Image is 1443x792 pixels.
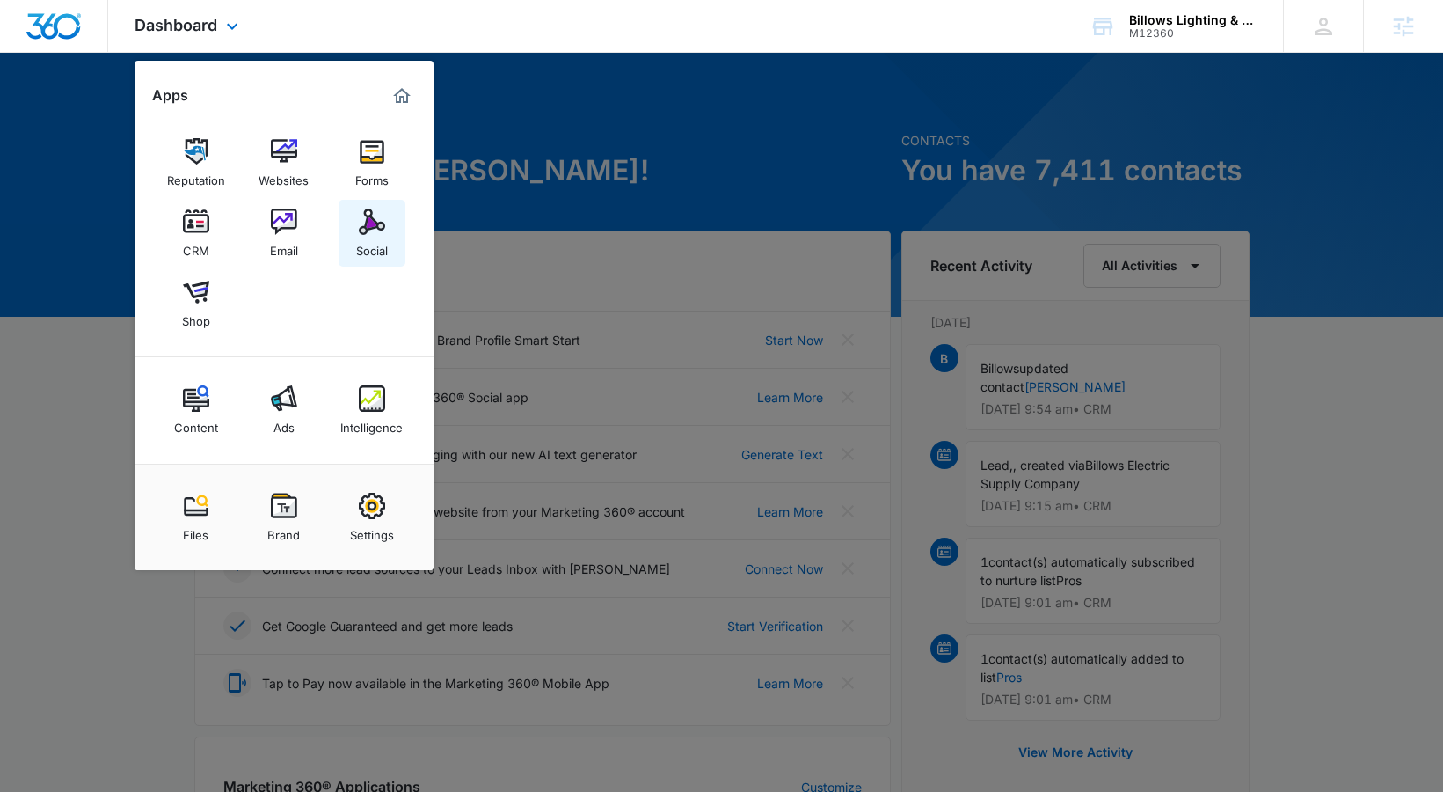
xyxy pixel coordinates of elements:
[251,200,317,267] a: Email
[182,305,210,328] div: Shop
[356,235,388,258] div: Social
[355,165,389,187] div: Forms
[183,519,208,542] div: Files
[251,129,317,196] a: Websites
[339,484,405,551] a: Settings
[340,412,403,435] div: Intelligence
[350,519,394,542] div: Settings
[339,200,405,267] a: Social
[1129,13,1257,27] div: account name
[251,484,317,551] a: Brand
[167,165,225,187] div: Reputation
[259,165,309,187] div: Websites
[135,16,217,34] span: Dashboard
[163,484,230,551] a: Files
[339,129,405,196] a: Forms
[163,270,230,337] a: Shop
[339,377,405,444] a: Intelligence
[174,412,218,435] div: Content
[152,87,188,104] h2: Apps
[270,235,298,258] div: Email
[267,519,300,542] div: Brand
[163,200,230,267] a: CRM
[388,82,416,110] a: Marketing 360® Dashboard
[163,377,230,444] a: Content
[273,412,295,435] div: Ads
[1129,27,1257,40] div: account id
[251,377,317,444] a: Ads
[163,129,230,196] a: Reputation
[183,235,209,258] div: CRM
